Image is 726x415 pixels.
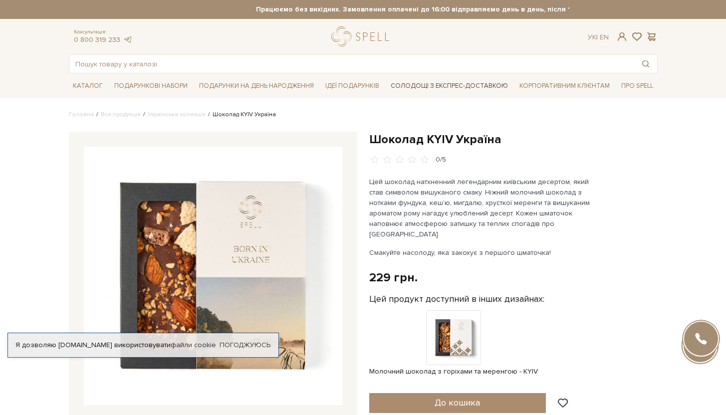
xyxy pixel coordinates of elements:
[74,35,120,44] a: 0 800 319 233
[206,110,276,119] li: Шоколад KYIV Україна
[369,270,418,285] div: 229 грн.
[8,341,278,350] div: Я дозволяю [DOMAIN_NAME] використовувати
[84,147,342,405] img: Шоколад KYIV Україна
[148,111,206,118] a: Українська колекція
[369,393,546,413] button: До кошика
[69,78,107,94] span: Каталог
[69,55,634,73] input: Пошук товару у каталозі
[436,155,446,165] div: 0/5
[74,29,133,35] span: Консультація:
[387,77,512,94] a: Солодощі з експрес-доставкою
[435,397,480,408] span: До кошика
[634,55,657,73] button: Пошук товару у каталозі
[331,26,394,47] a: logo
[515,77,614,94] a: Корпоративним клієнтам
[426,310,481,365] img: Продукт
[617,78,657,94] span: Про Spell
[110,78,192,94] span: Подарункові набори
[369,293,544,305] label: Цей продукт доступний в інших дизайнах:
[600,33,609,41] a: En
[220,341,270,350] a: Погоджуюсь
[123,35,133,44] a: telegram
[369,333,538,376] a: Молочний шоколад з горіхами та меренгою - KYIV
[171,341,216,349] a: файли cookie
[369,132,658,147] h1: Шоколад KYIV Україна
[369,367,538,376] span: Молочний шоколад з горіхами та меренгою - KYIV
[369,177,603,239] p: Цей шоколад натхненний легендарним київським десертом, який став символом вишуканого смаку. Ніжни...
[588,33,609,42] div: Ук
[596,33,598,41] span: |
[369,247,603,258] p: Смакуйте насолоду, яка закохує з першого шматочка!
[321,78,383,94] span: Ідеї подарунків
[101,111,141,118] a: Вся продукція
[195,78,318,94] span: Подарунки на День народження
[69,111,94,118] a: Головна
